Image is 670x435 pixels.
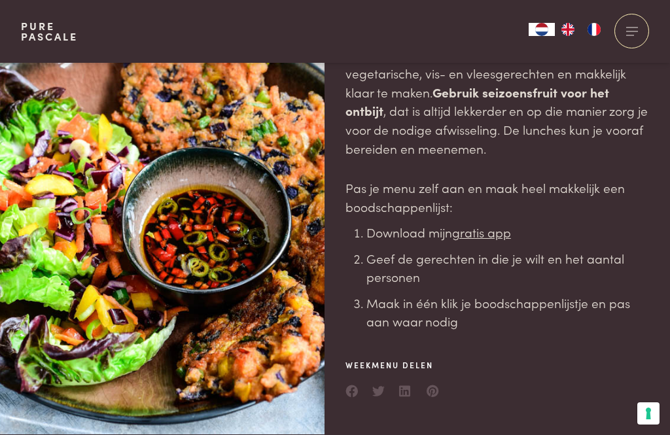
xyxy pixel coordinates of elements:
div: Language [529,23,555,36]
a: NL [529,23,555,36]
li: Geef de gerechten in die je wilt en het aantal personen [366,249,649,287]
p: Dit herfstmenu is een gevarieerd menu met vegetarische, vis- en vleesgerechten en makkelijk klaar... [345,45,649,158]
a: EN [555,23,581,36]
ul: Language list [555,23,607,36]
button: Uw voorkeuren voor toestemming voor trackingtechnologieën [637,402,660,425]
a: FR [581,23,607,36]
span: Weekmenu delen [345,359,440,371]
strong: Gebruik seizoensfruit voor het ontbijt [345,83,609,120]
a: PurePascale [21,21,78,42]
aside: Language selected: Nederlands [529,23,607,36]
li: Maak in één klik je boodschappenlijstje en pas aan waar nodig [366,294,649,331]
li: Download mijn [366,223,649,242]
a: gratis app [452,223,511,241]
p: Pas je menu zelf aan en maak heel makkelijk een boodschappenlijst: [345,179,649,216]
